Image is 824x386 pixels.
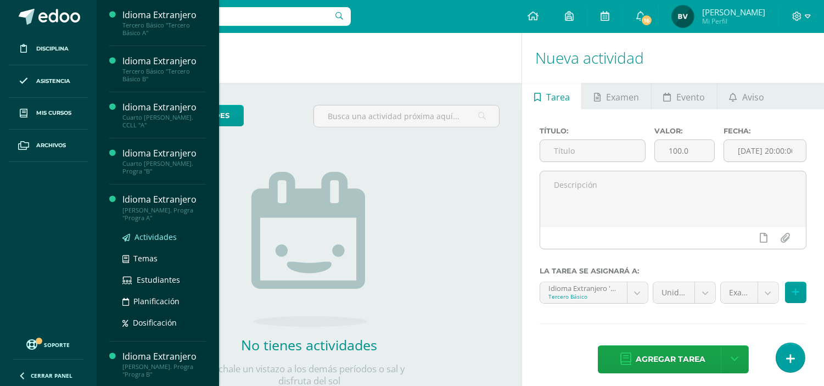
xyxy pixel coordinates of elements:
[36,44,69,53] span: Disciplina
[122,147,206,160] div: Idioma Extranjero
[548,282,619,293] div: Idioma Extranjero 'Tercero Básico A'
[199,335,419,354] h2: No tienes actividades
[652,83,717,109] a: Evento
[122,206,206,222] div: [PERSON_NAME]. Progra "Progra A"
[137,275,180,285] span: Estudiantes
[522,83,581,109] a: Tarea
[104,7,351,26] input: Busca un usuario...
[721,282,778,303] a: Exam (30.0pts)
[122,147,206,175] a: Idioma ExtranjeroCuarto [PERSON_NAME]. Progra "B"
[654,127,714,135] label: Valor:
[540,267,806,275] label: La tarea se asignará a:
[724,127,806,135] label: Fecha:
[134,232,177,242] span: Actividades
[9,130,88,162] a: Archivos
[718,83,776,109] a: Aviso
[548,293,619,300] div: Tercero Básico
[702,7,765,18] span: [PERSON_NAME]
[13,337,83,351] a: Soporte
[662,282,686,303] span: Unidad 4
[636,346,705,373] span: Agregar tarea
[36,109,71,118] span: Mis cursos
[540,127,646,135] label: Título:
[122,21,206,37] div: Tercero Básico "Tercero Básico A"
[655,140,714,161] input: Puntos máximos
[653,282,715,303] a: Unidad 4
[672,5,694,27] img: fbf07539d2209bdb7d77cb73bbc859fa.png
[122,160,206,175] div: Cuarto [PERSON_NAME]. Progra "B"
[540,140,645,161] input: Título
[133,296,180,306] span: Planificación
[122,350,206,378] a: Idioma Extranjero[PERSON_NAME]. Progra "Progra B"
[729,282,749,303] span: Exam (30.0pts)
[122,68,206,83] div: Tercero Básico "Tercero Básico B"
[122,55,206,83] a: Idioma ExtranjeroTercero Básico "Tercero Básico B"
[582,83,651,109] a: Examen
[133,253,158,264] span: Temas
[314,105,499,127] input: Busca una actividad próxima aquí...
[702,16,765,26] span: Mi Perfil
[9,98,88,130] a: Mis cursos
[36,141,66,150] span: Archivos
[122,55,206,68] div: Idioma Extranjero
[122,295,206,307] a: Planificación
[122,193,206,221] a: Idioma Extranjero[PERSON_NAME]. Progra "Progra A"
[122,316,206,329] a: Dosificación
[122,350,206,363] div: Idioma Extranjero
[676,84,705,110] span: Evento
[122,9,206,21] div: Idioma Extranjero
[9,65,88,98] a: Asistencia
[606,84,639,110] span: Examen
[44,341,70,349] span: Soporte
[133,317,177,328] span: Dosificación
[742,84,764,110] span: Aviso
[31,372,72,379] span: Cerrar panel
[9,33,88,65] a: Disciplina
[540,282,648,303] a: Idioma Extranjero 'Tercero Básico A'Tercero Básico
[724,140,806,161] input: Fecha de entrega
[122,363,206,378] div: [PERSON_NAME]. Progra "Progra B"
[122,231,206,243] a: Actividades
[122,101,206,114] div: Idioma Extranjero
[122,101,206,129] a: Idioma ExtranjeroCuarto [PERSON_NAME]. CCLL "A"
[110,33,508,83] h1: Actividades
[122,9,206,37] a: Idioma ExtranjeroTercero Básico "Tercero Básico A"
[535,33,811,83] h1: Nueva actividad
[122,252,206,265] a: Temas
[122,114,206,129] div: Cuarto [PERSON_NAME]. CCLL "A"
[36,77,70,86] span: Asistencia
[251,172,367,327] img: no_activities.png
[122,273,206,286] a: Estudiantes
[641,14,653,26] span: 16
[122,193,206,206] div: Idioma Extranjero
[546,84,570,110] span: Tarea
